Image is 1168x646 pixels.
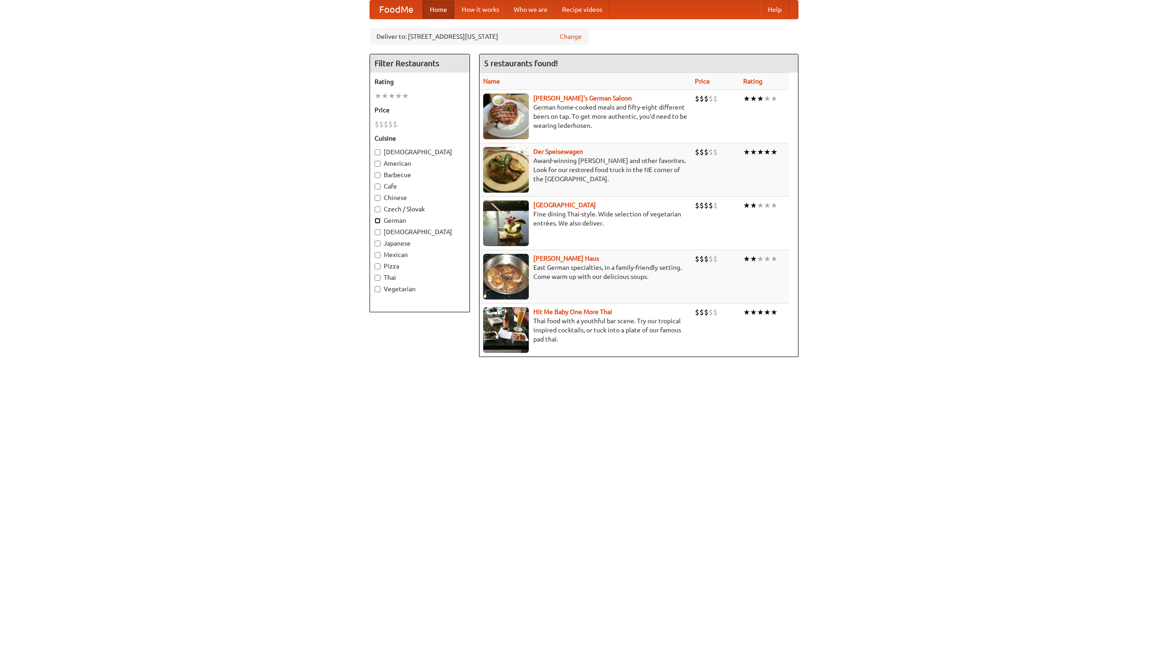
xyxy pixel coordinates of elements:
li: $ [695,307,699,317]
input: Japanese [375,241,381,247]
li: $ [709,307,713,317]
li: $ [713,147,718,157]
li: $ [709,147,713,157]
a: [PERSON_NAME] Haus [533,255,599,262]
p: East German specialties, in a family-friendly setting. Come warm up with our delicious soups. [483,263,688,281]
li: ★ [757,200,764,210]
h5: Rating [375,77,465,86]
input: American [375,161,381,167]
p: German home-cooked meals and fifty-eight different beers on tap. To get more authentic, you'd nee... [483,103,688,130]
li: ★ [743,307,750,317]
li: ★ [771,254,777,264]
li: ★ [771,307,777,317]
input: Vegetarian [375,286,381,292]
li: ★ [750,200,757,210]
input: Chinese [375,195,381,201]
a: Der Speisewagen [533,148,583,155]
input: [DEMOGRAPHIC_DATA] [375,229,381,235]
li: ★ [757,307,764,317]
li: ★ [771,94,777,104]
li: ★ [402,91,409,101]
input: Barbecue [375,172,381,178]
label: Chinese [375,193,465,202]
label: Pizza [375,262,465,271]
li: $ [695,147,699,157]
li: $ [699,254,704,264]
li: ★ [395,91,402,101]
input: German [375,218,381,224]
li: $ [704,200,709,210]
li: ★ [381,91,388,101]
li: $ [709,94,713,104]
a: Change [560,32,582,41]
li: $ [375,119,379,129]
h4: Filter Restaurants [370,54,469,73]
a: FoodMe [370,0,422,19]
li: $ [704,94,709,104]
li: $ [704,307,709,317]
input: [DEMOGRAPHIC_DATA] [375,149,381,155]
label: Mexican [375,250,465,259]
li: $ [699,200,704,210]
p: Thai food with a youthful bar scene. Try our tropical inspired cocktails, or tuck into a plate of... [483,316,688,344]
a: Price [695,78,710,85]
li: ★ [743,254,750,264]
label: Japanese [375,239,465,248]
li: $ [704,254,709,264]
label: Vegetarian [375,284,465,294]
li: ★ [375,91,381,101]
a: Name [483,78,500,85]
li: $ [695,254,699,264]
p: Fine dining Thai-style. Wide selection of vegetarian entrées. We also deliver. [483,210,688,228]
li: $ [695,94,699,104]
li: $ [384,119,388,129]
input: Thai [375,275,381,281]
li: ★ [750,307,757,317]
li: ★ [743,94,750,104]
li: $ [699,307,704,317]
label: American [375,159,465,168]
label: Czech / Slovak [375,205,465,214]
li: ★ [771,200,777,210]
li: $ [704,147,709,157]
li: ★ [743,147,750,157]
label: Thai [375,273,465,282]
img: speisewagen.jpg [483,147,529,193]
li: $ [713,307,718,317]
b: [PERSON_NAME]'s German Saloon [533,95,632,102]
li: $ [388,119,393,129]
li: ★ [388,91,395,101]
li: $ [713,94,718,104]
a: Home [422,0,454,19]
li: $ [709,254,713,264]
li: ★ [757,94,764,104]
a: Hit Me Baby One More Thai [533,308,612,315]
li: ★ [750,147,757,157]
input: Mexican [375,252,381,258]
li: $ [699,147,704,157]
label: Cafe [375,182,465,191]
li: ★ [743,200,750,210]
label: German [375,216,465,225]
p: Award-winning [PERSON_NAME] and other favorites. Look for our restored food truck in the NE corne... [483,156,688,184]
b: [GEOGRAPHIC_DATA] [533,201,596,209]
img: esthers.jpg [483,94,529,139]
li: ★ [764,94,771,104]
a: Rating [743,78,762,85]
label: [DEMOGRAPHIC_DATA] [375,227,465,236]
input: Czech / Slovak [375,206,381,212]
a: Recipe videos [555,0,610,19]
input: Pizza [375,263,381,269]
li: ★ [764,307,771,317]
h5: Price [375,105,465,115]
li: $ [709,200,713,210]
li: $ [713,254,718,264]
li: ★ [750,254,757,264]
label: [DEMOGRAPHIC_DATA] [375,147,465,157]
img: babythai.jpg [483,307,529,353]
input: Cafe [375,184,381,189]
li: ★ [764,200,771,210]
